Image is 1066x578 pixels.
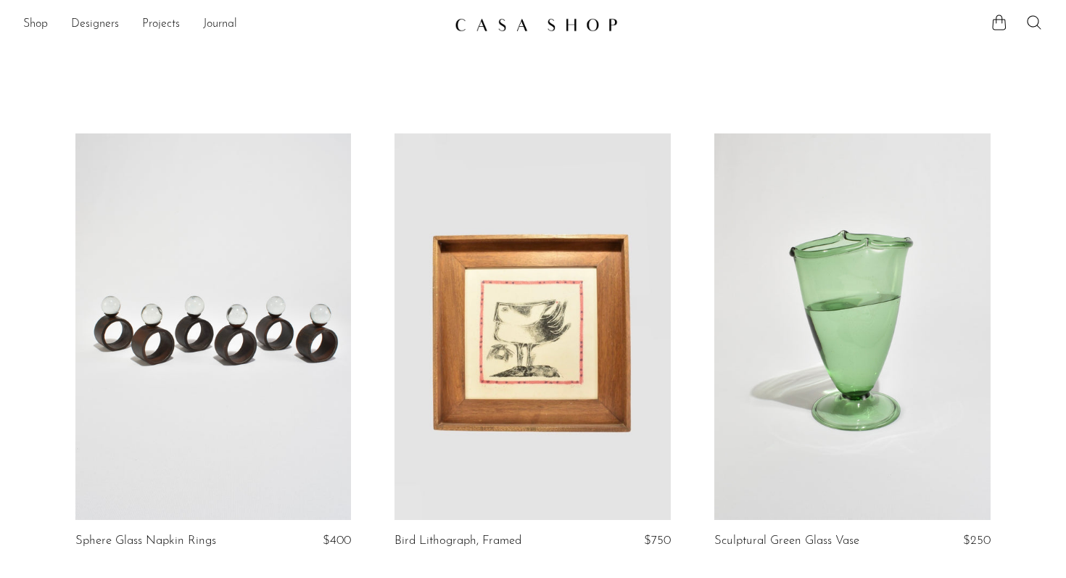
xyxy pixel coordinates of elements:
[323,534,351,547] span: $400
[23,12,443,37] ul: NEW HEADER MENU
[71,15,119,34] a: Designers
[394,534,521,548] a: Bird Lithograph, Framed
[23,12,443,37] nav: Desktop navigation
[644,534,671,547] span: $750
[75,534,216,548] a: Sphere Glass Napkin Rings
[142,15,180,34] a: Projects
[203,15,237,34] a: Journal
[963,534,991,547] span: $250
[23,15,48,34] a: Shop
[714,534,859,548] a: Sculptural Green Glass Vase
